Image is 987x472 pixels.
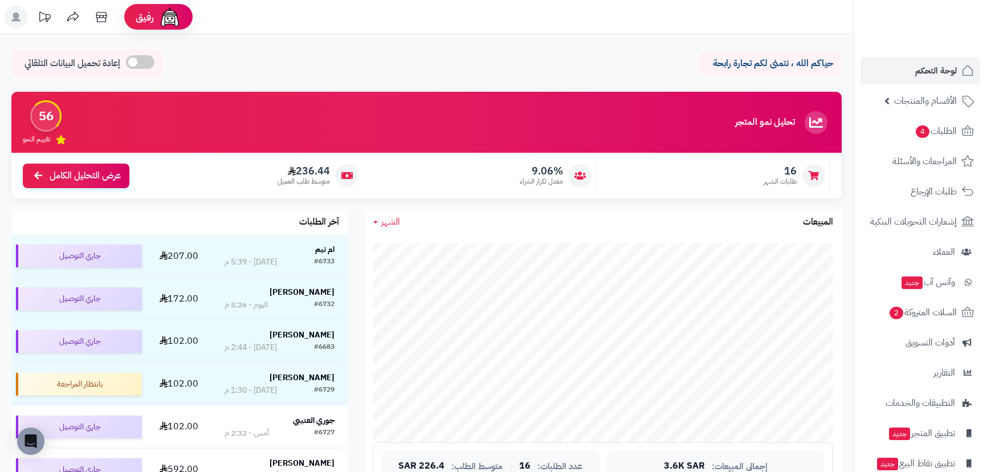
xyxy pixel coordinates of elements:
div: #6729 [314,385,335,396]
span: 236.44 [278,165,330,177]
a: إشعارات التحويلات البنكية [860,208,980,235]
strong: جوري العتيبي [293,414,335,426]
span: | [509,462,512,470]
span: رفيق [136,10,154,24]
strong: [PERSON_NAME] [270,286,335,298]
span: 226.4 SAR [398,461,444,471]
span: 2 [890,307,903,319]
span: متوسط الطلب: [451,462,503,471]
div: جاري التوصيل [16,416,142,438]
div: #6727 [314,428,335,439]
span: إشعارات التحويلات البنكية [870,214,957,230]
td: 172.00 [146,278,211,320]
td: 102.00 [146,363,211,405]
div: أمس - 2:32 م [225,428,269,439]
span: عرض التحليل الكامل [50,169,121,182]
a: طلبات الإرجاع [860,178,980,205]
span: وآتس آب [900,274,955,290]
strong: [PERSON_NAME] [270,457,335,469]
span: تقييم النمو [23,135,50,144]
span: تطبيق نقاط البيع [876,455,955,471]
a: المراجعات والأسئلة [860,148,980,175]
div: [DATE] - 5:39 م [225,257,277,268]
span: طلبات الشهر [764,177,797,186]
a: وآتس آبجديد [860,268,980,296]
span: تطبيق المتجر [888,425,955,441]
span: عدد الطلبات: [537,462,582,471]
div: #6683 [314,342,335,353]
a: الشهر [373,215,400,229]
a: تطبيق المتجرجديد [860,420,980,447]
span: الأقسام والمنتجات [894,93,957,109]
div: جاري التوصيل [16,330,142,353]
td: 102.00 [146,320,211,363]
a: تحديثات المنصة [30,6,59,31]
span: التقارير [933,365,955,381]
span: أدوات التسويق [906,335,955,351]
td: 207.00 [146,235,211,277]
a: العملاء [860,238,980,266]
span: لوحة التحكم [915,63,957,79]
span: معدل تكرار الشراء [520,177,563,186]
span: الشهر [381,215,400,229]
div: جاري التوصيل [16,287,142,310]
div: [DATE] - 2:44 م [225,342,277,353]
p: حياكم الله ، نتمنى لكم تجارة رابحة [708,57,833,70]
a: الطلبات4 [860,117,980,145]
span: طلبات الإرجاع [911,184,957,200]
div: Open Intercom Messenger [17,428,44,455]
h3: تحليل نمو المتجر [735,117,795,128]
div: بانتظار المراجعة [16,373,142,396]
span: 16 [764,165,797,177]
strong: [PERSON_NAME] [270,372,335,384]
div: اليوم - 5:26 م [225,299,268,311]
strong: ام تيم [315,243,335,255]
a: أدوات التسويق [860,329,980,356]
img: ai-face.png [158,6,181,29]
span: السلات المتروكة [888,304,957,320]
span: إجمالي المبيعات: [712,462,768,471]
span: 16 [519,461,531,471]
a: لوحة التحكم [860,57,980,84]
span: جديد [877,458,898,470]
span: إعادة تحميل البيانات التلقائي [25,57,120,70]
strong: [PERSON_NAME] [270,329,335,341]
td: 102.00 [146,406,211,448]
span: المراجعات والأسئلة [892,153,957,169]
span: التطبيقات والخدمات [886,395,955,411]
div: #6732 [314,299,335,311]
span: متوسط طلب العميل [278,177,330,186]
span: 4 [916,125,929,138]
span: 3.6K SAR [664,461,705,471]
div: جاري التوصيل [16,245,142,267]
span: الطلبات [915,123,957,139]
a: التطبيقات والخدمات [860,389,980,417]
a: التقارير [860,359,980,386]
span: جديد [889,428,910,440]
div: #6733 [314,257,335,268]
a: عرض التحليل الكامل [23,164,129,188]
div: [DATE] - 1:30 م [225,385,277,396]
span: 9.06% [520,165,563,177]
h3: المبيعات [803,217,833,227]
span: العملاء [933,244,955,260]
a: السلات المتروكة2 [860,299,980,326]
span: جديد [902,276,923,289]
h3: آخر الطلبات [299,217,339,227]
